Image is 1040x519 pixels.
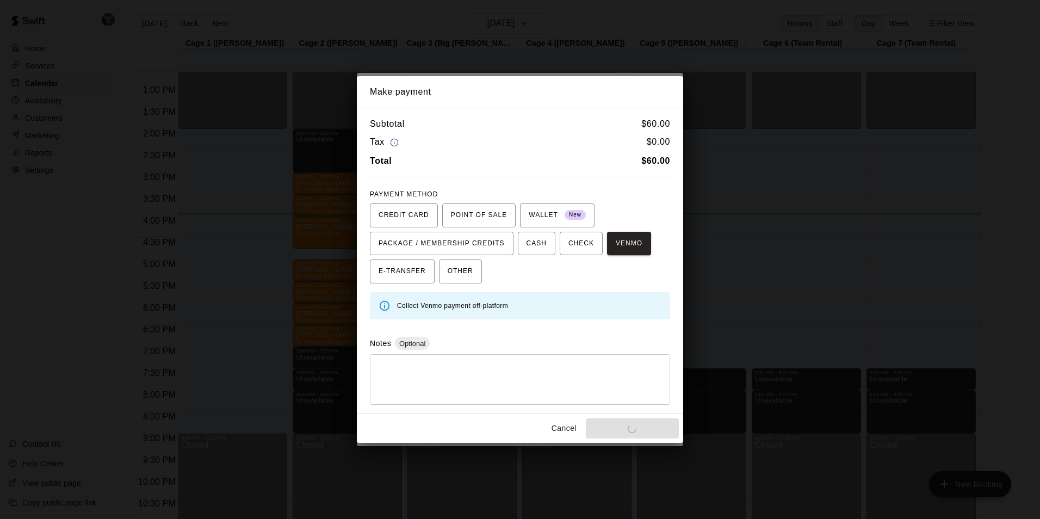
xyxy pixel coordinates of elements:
[520,203,595,227] button: WALLET New
[379,263,426,280] span: E-TRANSFER
[397,302,508,310] span: Collect Venmo payment off-platform
[529,207,586,224] span: WALLET
[442,203,516,227] button: POINT OF SALE
[379,207,429,224] span: CREDIT CARD
[370,135,401,150] h6: Tax
[641,156,670,165] b: $ 60.00
[379,235,505,252] span: PACKAGE / MEMBERSHIP CREDITS
[565,208,586,223] span: New
[370,232,513,256] button: PACKAGE / MEMBERSHIP CREDITS
[616,235,642,252] span: VENMO
[370,190,438,198] span: PAYMENT METHOD
[439,259,482,283] button: OTHER
[395,339,430,348] span: Optional
[370,259,435,283] button: E-TRANSFER
[370,156,392,165] b: Total
[647,135,670,150] h6: $ 0.00
[641,117,670,131] h6: $ 60.00
[568,235,594,252] span: CHECK
[448,263,473,280] span: OTHER
[357,76,683,108] h2: Make payment
[547,418,581,438] button: Cancel
[607,232,651,256] button: VENMO
[370,339,391,348] label: Notes
[518,232,555,256] button: CASH
[370,117,405,131] h6: Subtotal
[527,235,547,252] span: CASH
[370,203,438,227] button: CREDIT CARD
[451,207,507,224] span: POINT OF SALE
[560,232,603,256] button: CHECK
